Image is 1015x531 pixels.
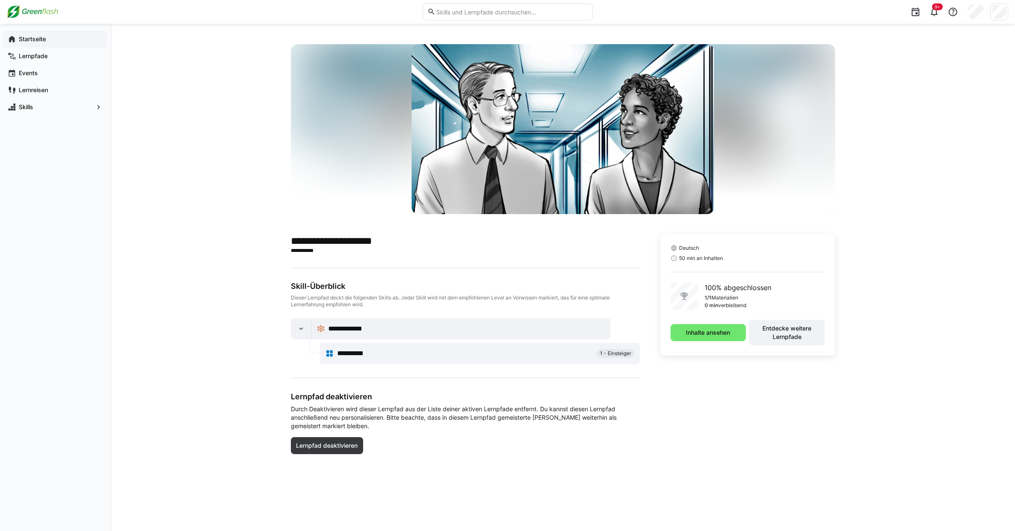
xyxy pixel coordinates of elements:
[718,302,746,309] p: verbleibend
[291,392,640,401] h3: Lernpfad deaktivieren
[705,302,718,309] p: 0 min
[711,294,738,301] p: Materialien
[679,255,723,262] span: 50 min an Inhalten
[291,294,640,308] div: Dieser Lernpfad deckt die folgenden Skills ab. Jeder Skill wird mit dem empfohlenen Level an Vorw...
[291,282,640,291] div: Skill-Überblick
[935,4,940,9] span: 9+
[753,324,820,341] span: Entdecke weitere Lernpfade
[685,328,731,337] span: Inhalte ansehen
[295,441,359,450] span: Lernpfad deaktivieren
[291,437,364,454] button: Lernpfad deaktivieren
[679,245,699,251] span: Deutsch
[671,324,746,341] button: Inhalte ansehen
[600,350,631,357] span: 1 - Einsteiger
[705,282,771,293] p: 100% abgeschlossen
[749,320,825,345] button: Entdecke weitere Lernpfade
[291,405,640,430] span: Durch Deaktivieren wird dieser Lernpfad aus der Liste deiner aktiven Lernpfade entfernt. Du kanns...
[705,294,711,301] p: 1/1
[435,8,588,16] input: Skills und Lernpfade durchsuchen…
